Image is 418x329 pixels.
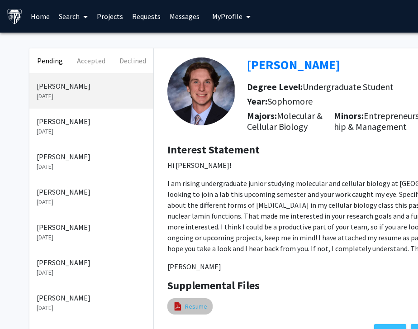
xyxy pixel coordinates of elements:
[128,0,165,32] a: Requests
[37,151,146,162] p: [PERSON_NAME]
[71,48,112,73] button: Accepted
[37,91,146,101] p: [DATE]
[37,292,146,303] p: [PERSON_NAME]
[7,288,38,322] iframe: Chat
[92,0,128,32] a: Projects
[37,257,146,268] p: [PERSON_NAME]
[247,57,340,73] a: Opens in a new tab
[212,12,242,21] span: My Profile
[173,301,183,311] img: pdf_icon.png
[247,81,303,92] b: Degree Level:
[247,95,267,107] b: Year:
[37,127,146,136] p: [DATE]
[247,110,323,132] span: Molecular & Cellular Biology
[37,186,146,197] p: [PERSON_NAME]
[37,162,146,172] p: [DATE]
[37,116,146,127] p: [PERSON_NAME]
[165,0,204,32] a: Messages
[54,0,92,32] a: Search
[29,48,71,73] button: Pending
[334,110,364,121] b: Minors:
[185,302,207,311] a: Resume
[303,81,394,92] span: Undergraduate Student
[267,95,313,107] span: Sophomore
[37,81,146,91] p: [PERSON_NAME]
[247,57,340,73] b: [PERSON_NAME]
[247,110,277,121] b: Majors:
[26,0,54,32] a: Home
[167,57,235,125] img: Profile Picture
[37,268,146,277] p: [DATE]
[37,197,146,207] p: [DATE]
[167,143,260,157] b: Interest Statement
[37,222,146,233] p: [PERSON_NAME]
[37,233,146,242] p: [DATE]
[7,9,23,24] img: Johns Hopkins University Logo
[37,303,146,313] p: [DATE]
[112,48,153,73] button: Declined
